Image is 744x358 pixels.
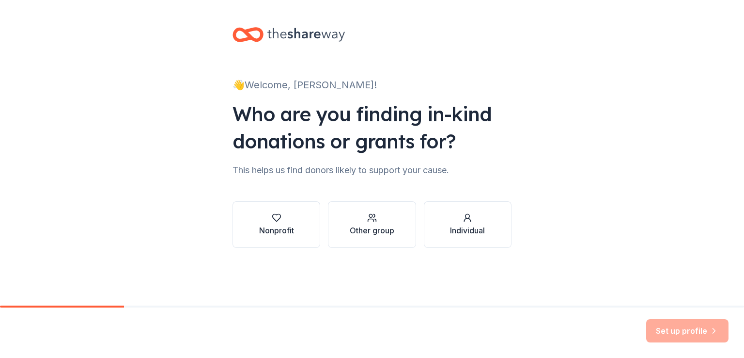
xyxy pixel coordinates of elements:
div: Who are you finding in-kind donations or grants for? [232,100,511,155]
div: Other group [350,225,394,236]
div: Individual [450,225,485,236]
button: Other group [328,201,416,248]
button: Individual [424,201,511,248]
div: Nonprofit [259,225,294,236]
button: Nonprofit [232,201,320,248]
div: This helps us find donors likely to support your cause. [232,163,511,178]
div: 👋 Welcome, [PERSON_NAME]! [232,77,511,93]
